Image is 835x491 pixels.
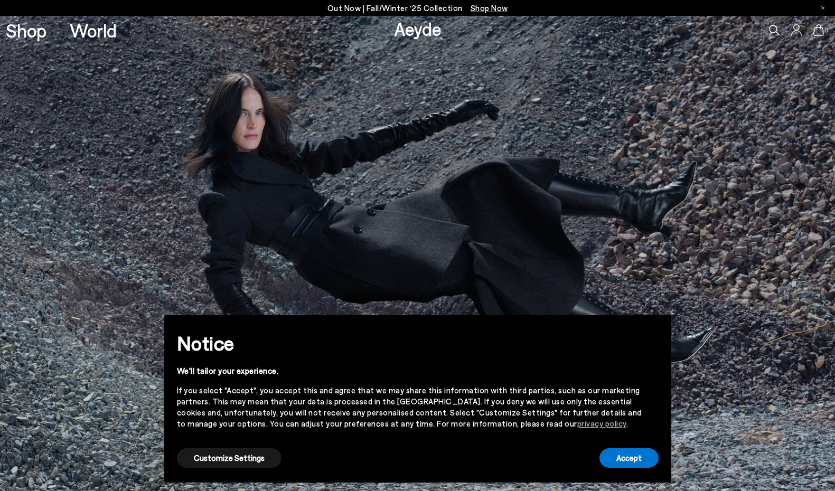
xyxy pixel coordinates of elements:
[577,419,626,428] a: privacy policy
[177,385,642,429] div: If you select "Accept", you accept this and agree that we may share this information with third p...
[177,448,282,468] button: Customize Settings
[599,448,659,468] button: Accept
[177,329,642,357] h2: Notice
[177,365,642,376] div: We'll tailor your experience.
[651,323,658,338] span: ×
[642,318,667,344] button: Close this notice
